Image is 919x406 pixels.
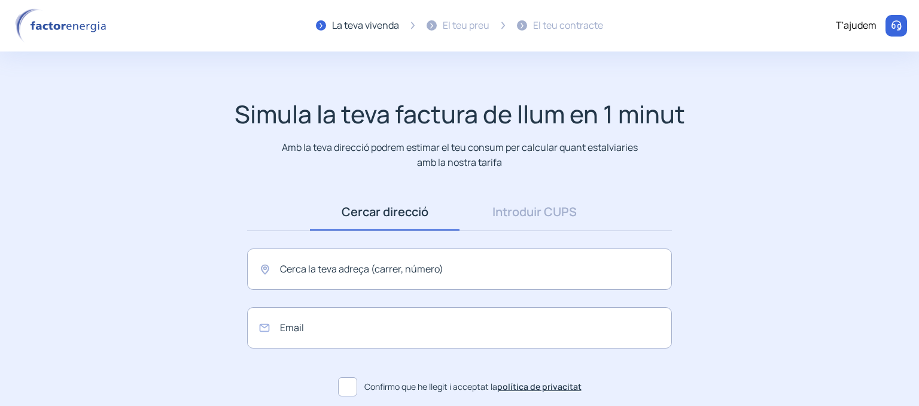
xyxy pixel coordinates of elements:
[459,193,609,231] a: Introduir CUPS
[235,99,685,129] h1: Simula la teva factura de llum en 1 minut
[533,18,603,34] div: El teu contracte
[443,18,489,34] div: El teu preu
[332,18,399,34] div: La teva vivenda
[836,18,877,34] div: T'ajudem
[890,20,902,32] img: llamar
[279,140,640,169] p: Amb la teva direcció podrem estimar el teu consum per calcular quant estalviaries amb la nostra t...
[310,193,459,231] a: Cercar direcció
[12,8,114,43] img: logo factor
[497,381,582,392] a: política de privacitat
[364,380,582,393] span: Confirmo que he llegit i acceptat la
